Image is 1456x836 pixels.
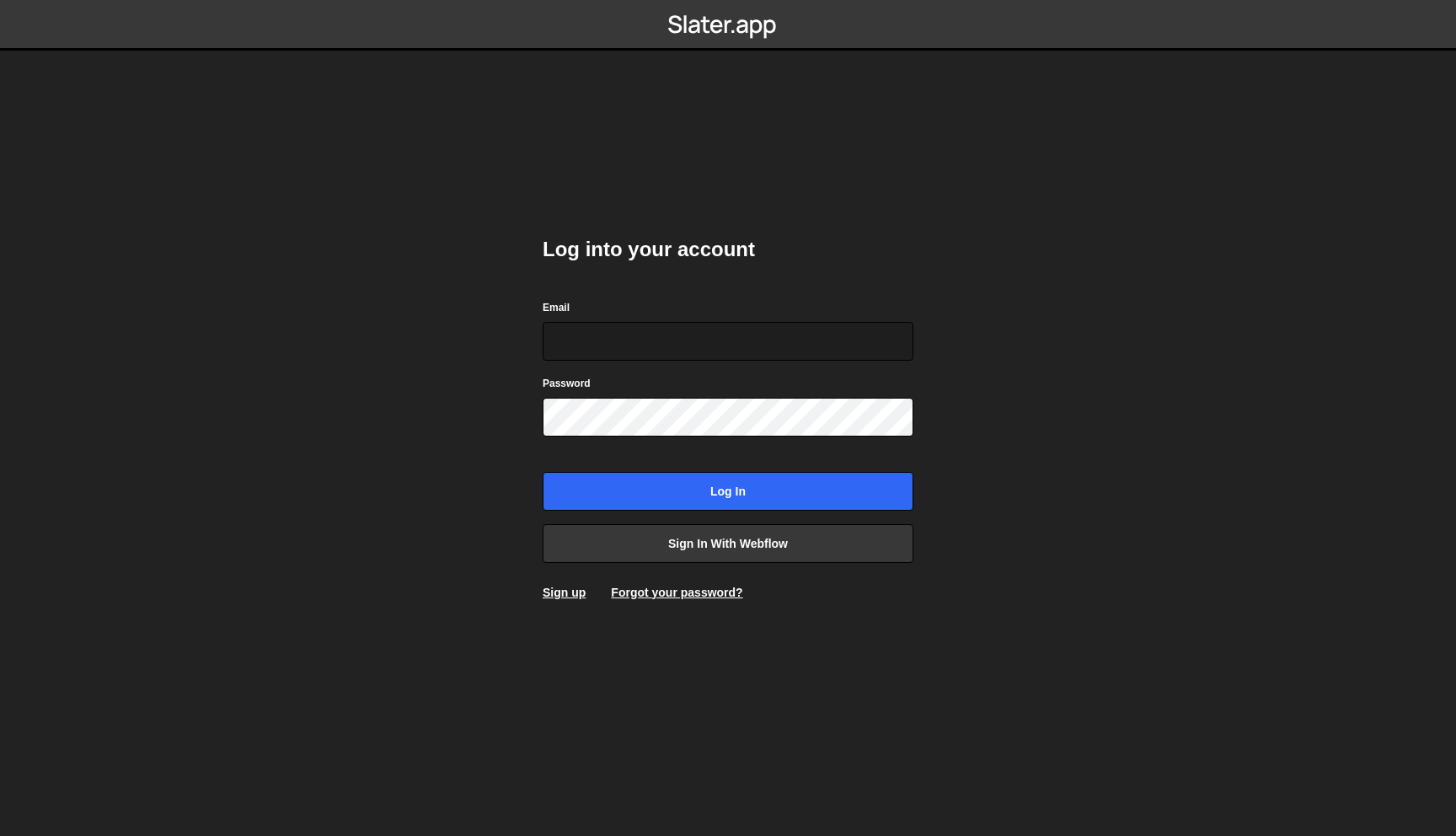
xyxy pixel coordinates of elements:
[543,586,586,599] a: Sign up
[543,524,913,563] a: Sign in with Webflow
[543,375,591,392] label: Password
[543,472,913,511] input: Log in
[611,586,742,599] a: Forgot your password?
[543,236,913,263] h2: Log into your account
[543,299,570,316] label: Email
